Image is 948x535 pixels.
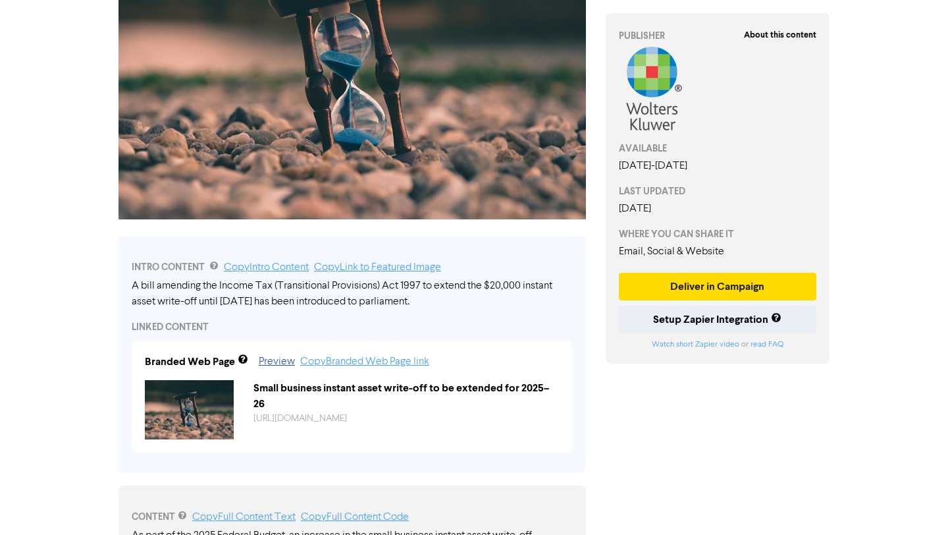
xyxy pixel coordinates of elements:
a: Copy Full Content Text [192,512,296,522]
div: LAST UPDATED [619,184,816,198]
div: LINKED CONTENT [132,320,573,334]
div: Small business instant asset write-off to be extended for 2025–26 [244,380,569,412]
a: Copy Branded Web Page link [300,356,429,367]
a: Watch short Zapier video [652,341,739,349]
div: https://public2.bomamarketing.com/cp/OltefBuXl59iHK9j7beeO?sa=rLgmuVFX [244,412,569,426]
button: Deliver in Campaign [619,273,816,300]
div: Email, Social & Website [619,244,816,260]
div: WHERE YOU CAN SHARE IT [619,227,816,241]
a: [URL][DOMAIN_NAME] [253,414,347,423]
div: AVAILABLE [619,142,816,155]
iframe: Chat Widget [882,472,948,535]
div: [DATE] - [DATE] [619,158,816,174]
div: INTRO CONTENT [132,260,573,275]
div: PUBLISHER [619,29,816,43]
div: A bill amending the Income Tax (Transitional Provisions) Act 1997 to extend the $20,000 instant a... [132,278,573,310]
div: [DATE] [619,201,816,217]
a: read FAQ [750,341,783,349]
div: or [619,339,816,351]
button: Setup Zapier Integration [619,306,816,333]
a: Copy Link to Featured Image [314,262,441,273]
div: Branded Web Page [145,354,235,370]
div: CONTENT [132,509,573,525]
a: Copy Full Content Code [301,512,409,522]
strong: About this content [744,30,816,40]
a: Copy Intro Content [224,262,309,273]
a: Preview [259,356,295,367]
